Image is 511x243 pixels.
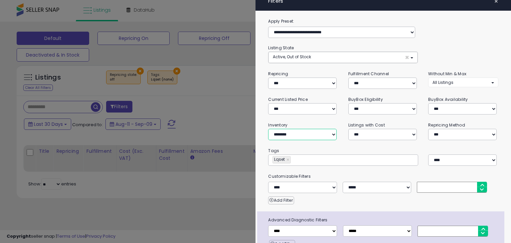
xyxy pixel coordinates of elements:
a: × [286,156,290,163]
small: BuyBox Eligibility [348,97,383,102]
span: × [405,54,409,61]
small: Fulfillment Channel [348,71,389,77]
span: All Listings [432,80,453,85]
span: Active, Out of Stock [273,54,311,60]
span: Advanced Diagnostic Filters [263,216,504,224]
small: Listing State [268,45,294,51]
small: Listings with Cost [348,122,385,128]
small: Without Min & Max [428,71,466,77]
small: Repricing [268,71,288,77]
button: Active, Out of Stock × [268,52,417,63]
button: Add Filter [268,196,294,204]
button: All Listings [428,78,498,87]
small: Repricing Method [428,122,465,128]
small: BuyBox Availability [428,97,468,102]
label: Apply Preset: [263,18,503,25]
span: Lqset [273,156,285,162]
small: Customizable Filters [263,173,503,180]
small: Current Listed Price [268,97,307,102]
small: Inventory [268,122,287,128]
small: Tags [263,147,503,154]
